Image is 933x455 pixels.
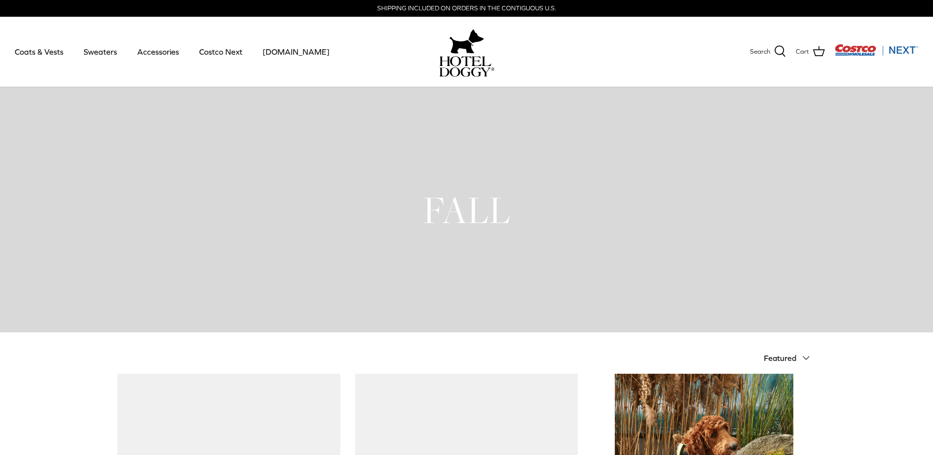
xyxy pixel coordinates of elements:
[835,50,918,58] a: Visit Costco Next
[796,47,809,57] span: Cart
[764,354,796,362] span: Featured
[450,27,484,56] img: hoteldoggy.com
[128,35,188,68] a: Accessories
[6,35,72,68] a: Coats & Vests
[835,44,918,56] img: Costco Next
[118,186,816,234] h1: FALL
[796,45,825,58] a: Cart
[439,56,494,77] img: hoteldoggycom
[750,47,770,57] span: Search
[750,45,786,58] a: Search
[190,35,251,68] a: Costco Next
[75,35,126,68] a: Sweaters
[254,35,338,68] a: [DOMAIN_NAME]
[764,347,816,369] button: Featured
[439,27,494,77] a: hoteldoggy.com hoteldoggycom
